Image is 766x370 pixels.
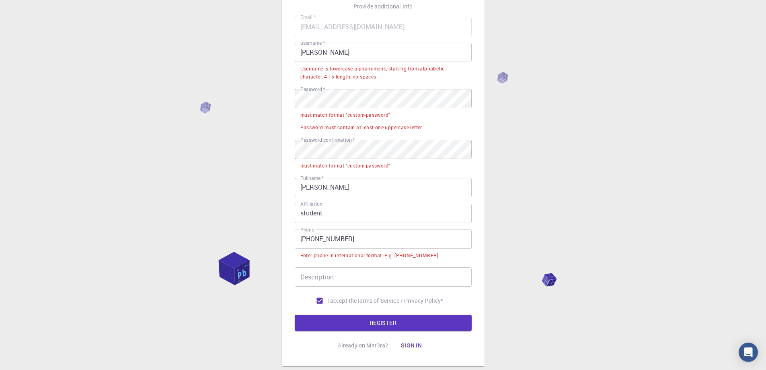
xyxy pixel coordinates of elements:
[300,124,422,132] div: Password must contain at least one uppercase letter
[300,111,390,119] div: must match format "custom-password"
[300,136,355,143] label: Password confirmation
[300,86,325,93] label: Password
[300,162,390,170] div: must match format "custom-password"
[300,175,324,182] label: Fullname
[300,201,322,207] label: Affiliation
[295,315,472,331] button: REGISTER
[300,65,466,81] div: Username is lowercase alphanumeric, starting from alphabetic character, 4-15 length, no spaces
[300,226,314,233] label: Phone
[300,39,325,46] label: username
[338,341,388,349] p: Already on Mat3ra?
[394,337,428,353] button: Sign in
[300,14,316,21] label: Email
[357,297,443,305] p: Terms of Service / Privacy Policy *
[327,297,357,305] span: I accept the
[739,343,758,362] div: Open Intercom Messenger
[357,297,443,305] a: Terms of Service / Privacy Policy*
[300,252,438,260] div: Enter phone in international format. E.g. [PHONE_NUMBER]
[353,2,413,10] p: Provide additional info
